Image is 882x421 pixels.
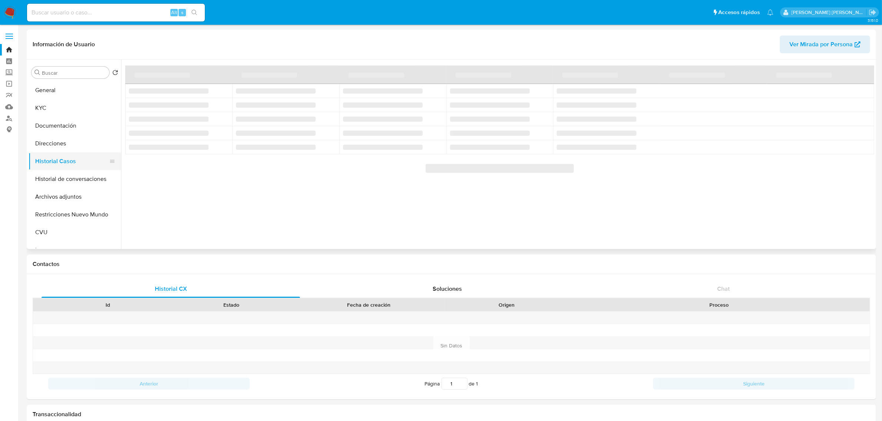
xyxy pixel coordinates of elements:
[29,170,121,188] button: Historial de conversaciones
[792,9,866,16] p: mayra.pernia@mercadolibre.com
[181,9,183,16] span: s
[171,9,177,16] span: Alt
[653,378,855,390] button: Siguiente
[27,8,205,17] input: Buscar usuario o caso...
[869,9,876,16] a: Salir
[29,241,121,259] button: Items
[718,9,760,16] span: Accesos rápidos
[29,99,121,117] button: KYC
[425,378,478,390] span: Página de
[29,117,121,135] button: Documentación
[717,284,730,293] span: Chat
[187,7,202,18] button: search-icon
[767,9,773,16] a: Notificaciones
[450,301,563,309] div: Origen
[155,284,187,293] span: Historial CX
[29,223,121,241] button: CVU
[33,260,870,268] h1: Contactos
[433,284,462,293] span: Soluciones
[573,301,865,309] div: Proceso
[112,70,118,78] button: Volver al orden por defecto
[29,135,121,152] button: Direcciones
[48,378,250,390] button: Anterior
[33,411,870,418] h1: Transaccionalidad
[476,380,478,387] span: 1
[780,36,870,53] button: Ver Mirada por Persona
[33,41,95,48] h1: Información de Usuario
[34,70,40,75] button: Buscar
[29,188,121,206] button: Archivos adjuntos
[51,301,164,309] div: Id
[42,70,106,76] input: Buscar
[789,36,853,53] span: Ver Mirada por Persona
[174,301,287,309] div: Estado
[29,206,121,223] button: Restricciones Nuevo Mundo
[298,301,440,309] div: Fecha de creación
[29,152,115,170] button: Historial Casos
[29,81,121,99] button: General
